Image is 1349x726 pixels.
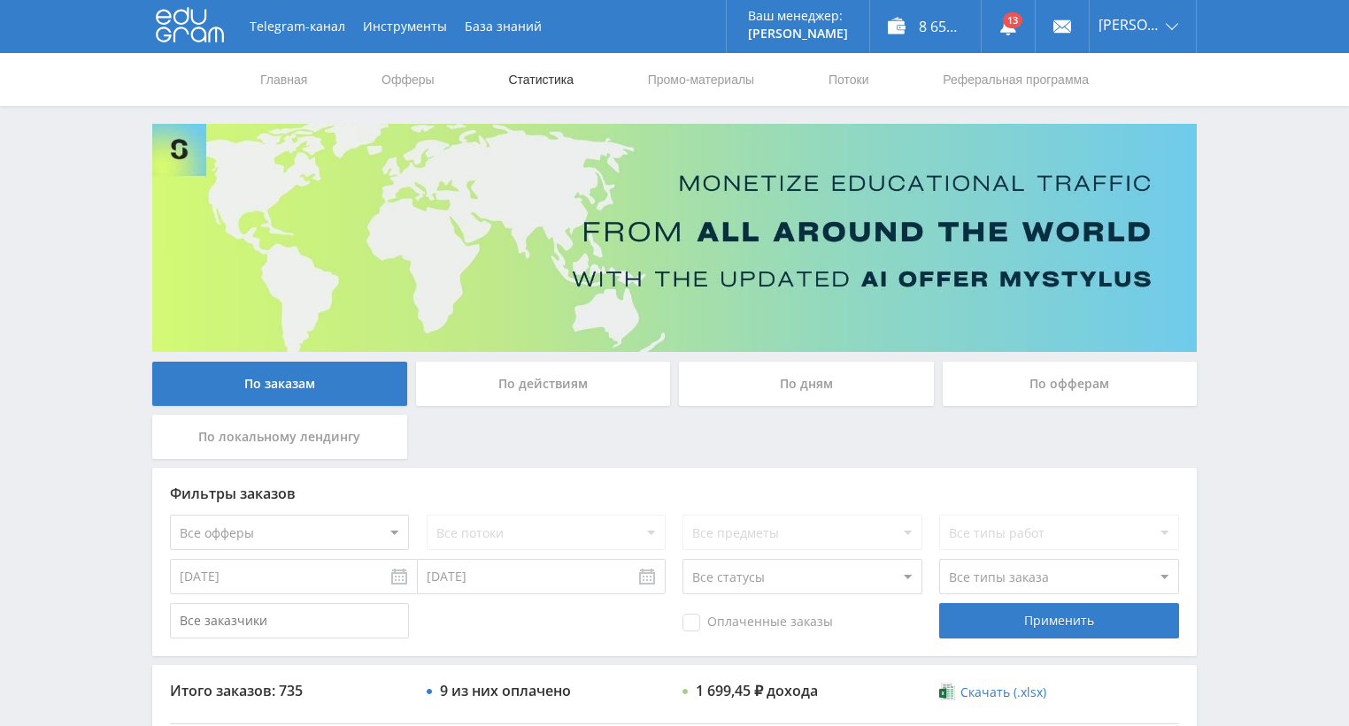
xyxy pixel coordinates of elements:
[170,683,409,699] div: Итого заказов: 735
[939,684,1045,701] a: Скачать (.xlsx)
[646,53,756,106] a: Промо-материалы
[827,53,871,106] a: Потоки
[748,27,848,41] p: [PERSON_NAME]
[152,415,407,459] div: По локальному лендингу
[679,362,934,406] div: По дням
[943,362,1198,406] div: По офферам
[170,485,1179,501] div: Фильтры заказов
[682,614,833,631] span: Оплаченные заказы
[748,9,848,23] p: Ваш менеджер:
[170,603,409,638] input: Все заказчики
[1098,18,1160,32] span: [PERSON_NAME]
[939,683,954,700] img: xlsx
[440,683,571,699] div: 9 из них оплачено
[941,53,1091,106] a: Реферальная программа
[506,53,575,106] a: Статистика
[416,362,671,406] div: По действиям
[152,362,407,406] div: По заказам
[939,603,1178,638] div: Применить
[380,53,436,106] a: Офферы
[960,685,1046,699] span: Скачать (.xlsx)
[152,124,1197,352] img: Banner
[696,683,818,699] div: 1 699,45 ₽ дохода
[258,53,309,106] a: Главная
